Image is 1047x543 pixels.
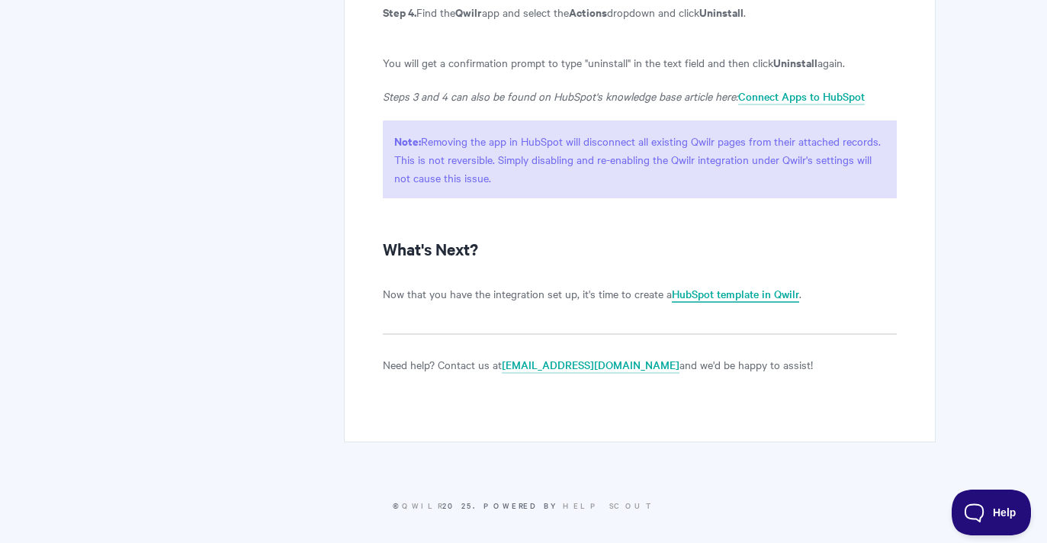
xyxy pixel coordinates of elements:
[569,4,607,20] strong: Actions
[112,499,936,512] p: © 2025.
[773,54,817,70] strong: Uninstall
[699,4,743,20] strong: Uninstall
[563,500,655,511] a: Help Scout
[952,490,1032,535] iframe: Toggle Customer Support
[738,88,865,105] a: Connect Apps to HubSpot
[383,238,478,259] strong: What's Next?
[502,357,679,374] a: [EMAIL_ADDRESS][DOMAIN_NAME]
[383,3,896,21] p: Find the app and select the dropdown and click .
[383,88,738,104] em: Steps 3 and 4 can also be found on HubSpot's knowledge base article here:
[383,4,416,20] strong: Step 4.
[394,133,421,149] strong: Note:
[383,355,896,374] p: Need help? Contact us at and we'd be happy to assist!
[455,4,482,20] strong: Qwilr
[672,286,799,303] a: HubSpot template in Qwilr
[483,500,655,511] span: Powered by
[383,284,896,303] p: Now that you have the integration set up, it's time to create a .
[383,120,896,198] p: Removing the app in HubSpot will disconnect all existing Qwilr pages from their attached records....
[402,500,442,511] a: Qwilr
[383,53,896,72] p: You will get a confirmation prompt to type "uninstall" in the text field and then click again.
